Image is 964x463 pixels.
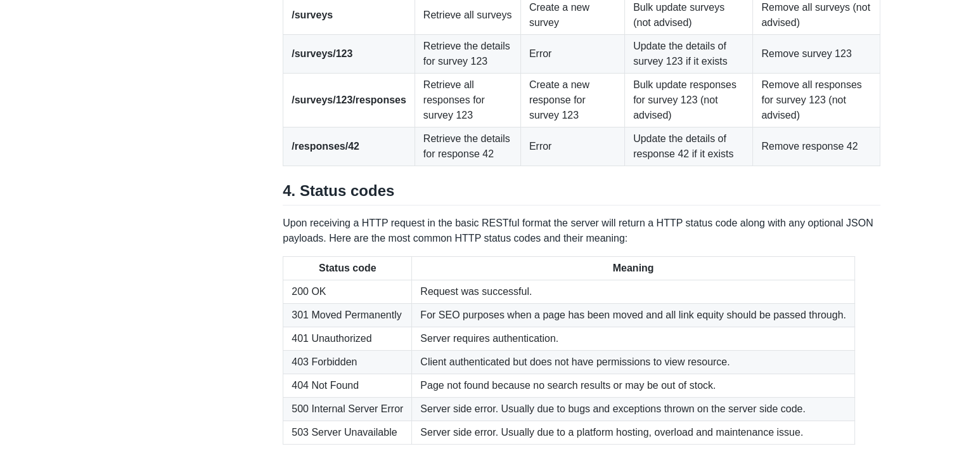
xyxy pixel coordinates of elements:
td: Retrieve all responses for survey 123 [415,74,520,127]
th: Meaning [412,257,855,280]
td: Retrieve the details for response 42 [415,127,520,166]
td: Error [520,127,624,166]
th: Status code [283,257,412,280]
td: Server side error. Usually due to a platform hosting, overload and maintenance issue. [412,421,855,445]
p: Upon receiving a HTTP request in the basic RESTful format the server will return a HTTP status co... [283,216,880,246]
strong: /surveys/123/responses [292,95,406,105]
td: Create a new response for survey 123 [520,74,624,127]
strong: /surveys/123 [292,48,352,59]
td: Error [520,35,624,74]
td: 401 Unauthorized [283,327,412,351]
td: Client authenticated but does not have permissions to view resource. [412,351,855,374]
td: 200 OK [283,280,412,304]
td: Remove all responses for survey 123 (not advised) [753,74,880,127]
strong: /surveys [292,10,333,20]
td: Remove response 42 [753,127,880,166]
td: Server requires authentication. [412,327,855,351]
td: Page not found because no search results or may be out of stock. [412,374,855,398]
strong: /responses/42 [292,141,359,152]
td: Request was successful. [412,280,855,304]
td: Update the details of survey 123 if it exists [625,35,753,74]
td: Server side error. Usually due to bugs and exceptions thrown on the server side code. [412,398,855,421]
td: 404 Not Found [283,374,412,398]
td: Update the details of response 42 if it exists [625,127,753,166]
td: Remove survey 123 [753,35,880,74]
td: 500 Internal Server Error [283,398,412,421]
td: 301 Moved Permanently [283,304,412,327]
td: For SEO purposes when a page has been moved and all link equity should be passed through. [412,304,855,327]
td: 503 Server Unavailable [283,421,412,445]
td: 403 Forbidden [283,351,412,374]
td: Retrieve the details for survey 123 [415,35,520,74]
h2: 4. Status codes [283,181,880,205]
td: Bulk update responses for survey 123 (not advised) [625,74,753,127]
